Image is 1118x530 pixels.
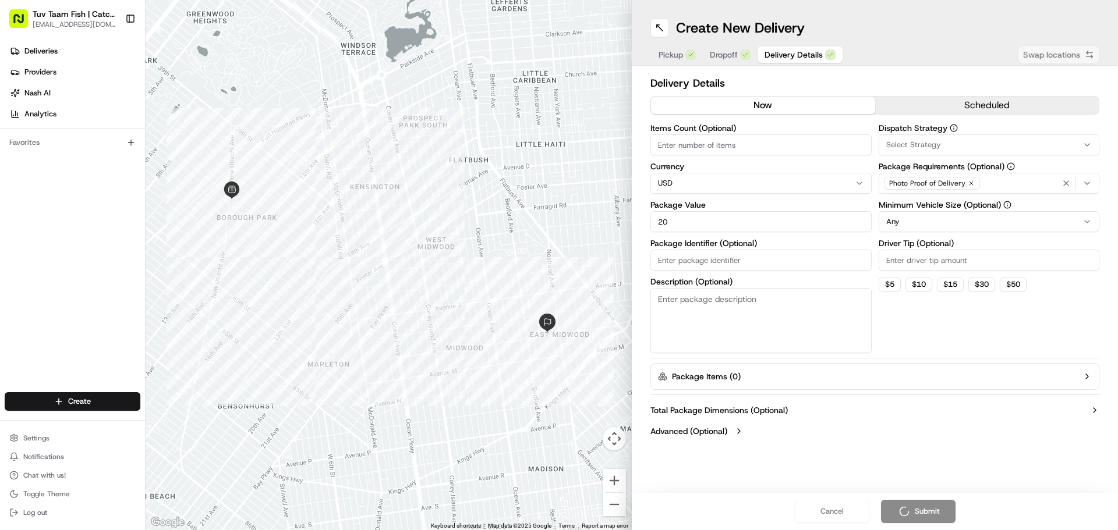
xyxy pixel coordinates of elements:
button: Tuv Taam Fish | Catch & Co.[EMAIL_ADDRESS][DOMAIN_NAME] [5,5,121,33]
span: Map data ©2025 Google [488,522,551,529]
button: Zoom in [603,469,626,492]
label: Driver Tip (Optional) [879,239,1100,247]
a: Open this area in Google Maps (opens a new window) [148,515,187,530]
input: Enter number of items [650,134,872,155]
div: Start new chat [40,111,191,123]
span: Notifications [23,452,64,461]
span: Log out [23,508,47,517]
a: Powered byPylon [82,197,141,206]
span: Providers [24,67,56,77]
button: Package Requirements (Optional) [1007,162,1015,170]
label: Package Identifier (Optional) [650,239,872,247]
input: Clear [30,75,192,87]
button: $50 [1000,278,1027,291]
span: Delivery Details [765,49,823,61]
h1: Create New Delivery [676,19,805,37]
div: 💻 [98,170,108,179]
button: Advanced (Optional) [650,425,1099,437]
button: Minimum Vehicle Size (Optional) [1003,201,1011,209]
span: Nash AI [24,88,51,98]
span: Deliveries [24,46,58,56]
label: Minimum Vehicle Size (Optional) [879,201,1100,209]
span: Settings [23,433,49,443]
button: scheduled [875,97,1099,114]
button: Map camera controls [603,427,626,450]
a: 📗Knowledge Base [7,164,94,185]
span: Analytics [24,109,56,119]
button: Photo Proof of Delivery [879,173,1100,194]
span: Pickup [659,49,683,61]
img: 1736555255976-a54dd68f-1ca7-489b-9aae-adbdc363a1c4 [12,111,33,132]
label: Currency [650,162,872,170]
button: $15 [937,278,964,291]
button: Log out [5,504,140,521]
span: API Documentation [110,169,187,180]
label: Description (Optional) [650,278,872,286]
a: Providers [5,63,145,81]
span: Select Strategy [886,140,941,150]
button: Package Items (0) [650,363,1099,390]
span: Chat with us! [23,471,66,480]
label: Total Package Dimensions (Optional) [650,404,788,416]
a: Report a map error [582,522,628,529]
a: Terms (opens in new tab) [558,522,575,529]
img: Google [148,515,187,530]
span: Toggle Theme [23,489,70,499]
span: Photo Proof of Delivery [889,179,965,188]
img: Nash [12,12,35,35]
button: $30 [968,278,995,291]
button: Notifications [5,449,140,465]
button: Dispatch Strategy [950,124,958,132]
span: Create [68,396,91,407]
button: Settings [5,430,140,446]
a: Analytics [5,105,145,123]
input: Enter package value [650,211,872,232]
a: Nash AI [5,84,145,102]
label: Package Value [650,201,872,209]
button: Zoom out [603,493,626,516]
span: Pylon [116,197,141,206]
span: Knowledge Base [23,169,89,180]
button: Select Strategy [879,134,1100,155]
button: $10 [905,278,932,291]
label: Items Count (Optional) [650,124,872,132]
button: Create [5,392,140,411]
button: Keyboard shortcuts [431,522,481,530]
button: Toggle Theme [5,486,140,502]
input: Enter package identifier [650,250,872,271]
div: 📗 [12,170,21,179]
a: 💻API Documentation [94,164,192,185]
button: now [651,97,875,114]
button: Start new chat [198,115,212,129]
button: Tuv Taam Fish | Catch & Co. [33,8,116,20]
div: Favorites [5,133,140,152]
label: Dispatch Strategy [879,124,1100,132]
button: $5 [879,278,901,291]
p: Welcome 👋 [12,47,212,65]
label: Package Requirements (Optional) [879,162,1100,170]
h2: Delivery Details [650,75,1099,91]
label: Advanced (Optional) [650,425,727,437]
button: [EMAIL_ADDRESS][DOMAIN_NAME] [33,20,116,29]
button: Chat with us! [5,467,140,483]
button: Total Package Dimensions (Optional) [650,404,1099,416]
label: Package Items ( 0 ) [672,371,741,382]
span: Dropoff [710,49,738,61]
input: Enter driver tip amount [879,250,1100,271]
div: We're available if you need us! [40,123,147,132]
a: Deliveries [5,42,145,61]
